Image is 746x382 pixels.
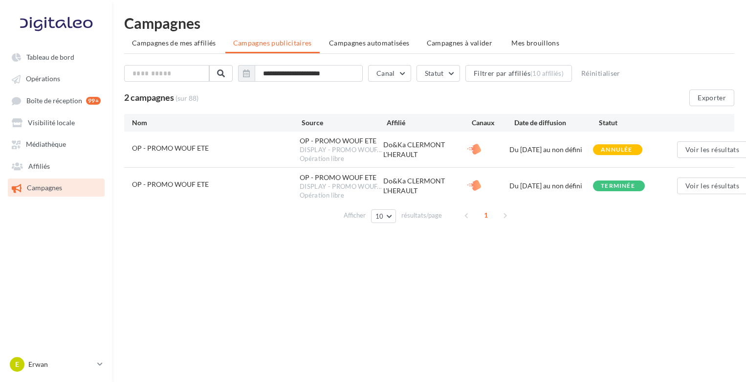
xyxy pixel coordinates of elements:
[427,38,493,48] span: Campagnes à valider
[86,97,101,105] div: 99+
[6,48,107,66] a: Tableau de bord
[28,118,75,127] span: Visibilité locale
[132,180,209,188] span: OP - PROMO WOUF ETE
[371,209,396,223] button: 10
[26,75,60,83] span: Opérations
[26,140,66,149] span: Médiathèque
[26,96,82,105] span: Boîte de réception
[478,207,494,223] span: 1
[27,184,62,192] span: Campagnes
[329,39,410,47] span: Campagnes automatisées
[601,183,635,189] div: terminée
[8,355,105,374] a: E Erwan
[383,176,467,196] div: Do&Ka CLERMONT L'HERAULT
[300,173,376,182] div: OP - PROMO WOUF ETE
[176,94,198,102] span: (sur 88)
[6,113,107,131] a: Visibilité locale
[132,144,209,152] span: OP - PROMO WOUF ETE
[601,147,632,153] div: annulée
[387,118,472,128] div: Affilié
[300,155,383,163] div: Opération libre
[689,90,734,106] button: Exporter
[514,118,599,128] div: Date de diffusion
[375,212,384,220] span: 10
[300,136,376,146] div: OP - PROMO WOUF ETE
[302,118,387,128] div: Source
[124,16,734,30] h1: Campagnes
[713,349,736,372] iframe: Intercom live chat
[124,92,174,103] span: 2 campagnes
[599,118,684,128] div: Statut
[344,211,366,220] span: Afficher
[465,65,572,82] button: Filtrer par affiliés(10 affiliés)
[132,39,216,47] span: Campagnes de mes affiliés
[383,140,467,159] div: Do&Ka CLERMONT L'HERAULT
[368,65,411,82] button: Canal
[509,145,593,155] div: Du [DATE] au non défini
[577,67,624,79] button: Réinitialiser
[472,118,514,128] div: Canaux
[6,69,107,87] a: Opérations
[530,69,564,77] div: (10 affiliés)
[300,191,383,200] div: Opération libre
[6,91,107,110] a: Boîte de réception 99+
[300,146,382,155] span: DISPLAY - PROMO WOUF...
[6,135,107,153] a: Médiathèque
[401,211,442,220] span: résultats/page
[6,157,107,175] a: Affiliés
[509,181,593,191] div: Du [DATE] au non défini
[132,118,302,128] div: Nom
[300,182,382,191] span: DISPLAY - PROMO WOUF...
[6,179,107,196] a: Campagnes
[26,53,74,61] span: Tableau de bord
[417,65,460,82] button: Statut
[15,360,19,369] span: E
[28,360,93,369] p: Erwan
[511,39,559,47] span: Mes brouillons
[28,162,50,170] span: Affiliés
